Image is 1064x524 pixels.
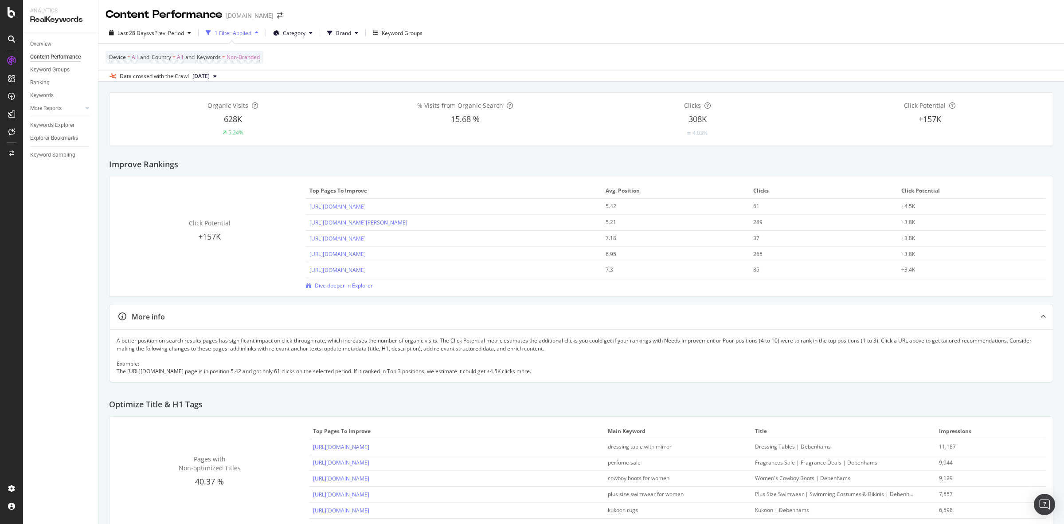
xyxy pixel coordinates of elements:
[30,78,92,87] a: Ranking
[30,65,70,75] div: Keyword Groups
[202,26,262,40] button: 1 Filter Applied
[336,29,351,37] span: Brand
[309,250,366,258] a: [URL][DOMAIN_NAME]
[30,91,92,100] a: Keywords
[117,337,1046,375] div: A better position on search results pages has significant impact on click-through rate, which inc...
[939,443,1032,451] div: 11,187
[606,218,732,226] div: 5.21
[608,459,734,467] div: perfume sale
[904,101,946,110] span: Click Potential
[309,235,366,242] a: [URL][DOMAIN_NAME]
[30,104,83,113] a: More Reports
[117,29,149,37] span: Last 28 Days
[215,29,251,37] div: 1 Filter Applied
[606,202,732,210] div: 5.42
[919,114,941,124] span: +157K
[195,476,224,487] span: 40.37 %
[901,218,1028,226] div: +3.8K
[222,53,225,61] span: =
[106,26,195,40] button: Last 28 DaysvsPrev. Period
[755,443,914,451] div: Dressing Tables | Debenhams
[30,134,78,143] div: Explorer Bookmarks
[313,475,369,482] a: [URL][DOMAIN_NAME]
[30,134,92,143] a: Explorer Bookmarks
[315,282,373,289] span: Dive deeper in Explorer
[753,234,880,242] div: 37
[197,53,221,61] span: Keywords
[277,12,282,19] div: arrow-right-arrow-left
[608,443,734,451] div: dressing table with mirror
[753,218,880,226] div: 289
[30,52,81,62] div: Content Performance
[30,39,92,49] a: Overview
[939,506,1032,514] div: 6,598
[755,474,914,482] div: Women's Cowboy Boots | Debenhams
[106,7,223,22] div: Content Performance
[30,52,92,62] a: Content Performance
[224,114,242,124] span: 628K
[227,51,260,63] span: Non-Branded
[753,202,880,210] div: 61
[120,72,189,80] div: Data crossed with the Crawl
[608,474,734,482] div: cowboy boots for women
[149,29,184,37] span: vs Prev. Period
[30,78,50,87] div: Ranking
[30,121,92,130] a: Keywords Explorer
[228,129,243,136] div: 5.24%
[901,266,1028,274] div: +3.4K
[30,91,54,100] div: Keywords
[606,250,732,258] div: 6.95
[417,101,503,110] span: % Visits from Organic Search
[226,11,274,20] div: [DOMAIN_NAME]
[30,39,51,49] div: Overview
[30,7,91,15] div: Analytics
[939,474,1032,482] div: 9,129
[753,266,880,274] div: 85
[189,71,220,82] button: [DATE]
[179,455,241,472] span: Pages with Non-optimized Titles
[309,266,366,274] a: [URL][DOMAIN_NAME]
[1034,494,1055,515] div: Open Intercom Messenger
[692,129,708,137] div: 4.03%
[189,219,231,227] span: Click Potential
[127,53,130,61] span: =
[939,459,1032,467] div: 9,944
[755,490,914,498] div: Plus Size Swimwear | Swimming Costumes & Bikinis | Debenhams
[30,150,75,160] div: Keyword Sampling
[185,53,195,61] span: and
[608,506,734,514] div: kukoon rugs
[608,490,734,498] div: plus size swimwear for women
[688,114,707,124] span: 308K
[451,114,480,124] span: 15.68 %
[198,231,221,242] span: +157K
[608,427,746,435] span: Main Keyword
[109,160,178,169] h2: Improve Rankings
[324,26,362,40] button: Brand
[313,427,598,435] span: Top pages to improve
[109,53,126,61] span: Device
[132,312,165,322] div: More info
[939,490,1032,498] div: 7,557
[901,187,1040,195] span: Click Potential
[313,507,369,514] a: [URL][DOMAIN_NAME]
[192,72,210,80] span: 2025 Aug. 29th
[687,132,691,134] img: Equal
[313,459,369,466] a: [URL][DOMAIN_NAME]
[606,234,732,242] div: 7.18
[606,266,732,274] div: 7.3
[755,427,930,435] span: title
[207,101,248,110] span: Organic Visits
[684,101,701,110] span: Clicks
[152,53,171,61] span: Country
[939,427,1040,435] span: Impressions
[901,234,1028,242] div: +3.8K
[30,15,91,25] div: RealKeywords
[30,65,92,75] a: Keyword Groups
[283,29,305,37] span: Category
[172,53,176,61] span: =
[309,187,596,195] span: Top pages to improve
[382,29,422,37] div: Keyword Groups
[309,203,366,210] a: [URL][DOMAIN_NAME]
[30,121,74,130] div: Keywords Explorer
[313,443,369,451] a: [URL][DOMAIN_NAME]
